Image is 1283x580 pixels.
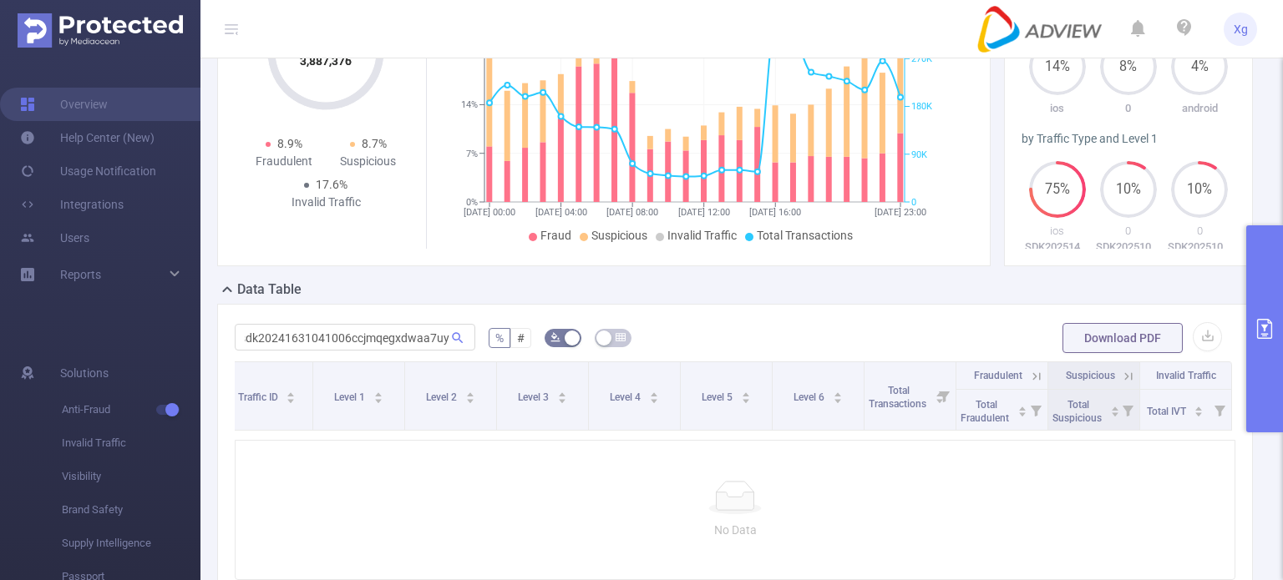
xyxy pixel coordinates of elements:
a: Users [20,221,89,255]
i: icon: caret-down [287,396,296,401]
tspan: [DATE] 23:00 [875,207,926,218]
i: icon: caret-up [1194,404,1204,409]
span: # [517,331,525,345]
i: Filter menu [1208,390,1231,430]
tspan: [DATE] 12:00 [678,207,730,218]
i: Filter menu [932,362,956,430]
i: icon: caret-down [1017,410,1027,415]
span: Level 6 [794,391,827,403]
div: Sort [833,390,843,400]
span: % [495,331,504,345]
span: Reports [60,268,101,281]
i: icon: bg-colors [550,332,560,342]
h2: Data Table [237,280,302,300]
p: No Data [249,521,1221,539]
span: Anti-Fraud [62,393,200,426]
tspan: 180K [911,102,932,113]
div: Sort [557,390,567,400]
div: Fraudulent [241,153,326,170]
i: Filter menu [1024,390,1047,430]
span: Level 4 [610,391,643,403]
div: Sort [373,390,383,400]
span: 10% [1171,183,1228,196]
i: icon: caret-down [1110,410,1119,415]
button: Download PDF [1062,323,1183,353]
tspan: [DATE] 00:00 [464,207,515,218]
span: Brand Safety [62,493,200,527]
tspan: 3,887,376 [300,54,352,68]
span: 75% [1029,183,1086,196]
i: Filter menu [1116,390,1139,430]
p: ios [1022,223,1093,240]
tspan: 0 [911,197,916,208]
i: icon: caret-down [649,396,658,401]
img: Protected Media [18,13,183,48]
span: 10% [1100,183,1157,196]
i: icon: caret-down [465,396,474,401]
div: Sort [649,390,659,400]
tspan: [DATE] 08:00 [606,207,658,218]
span: Fraud [540,229,571,242]
tspan: 0% [466,197,478,208]
span: Level 5 [702,391,735,403]
a: Help Center (New) [20,121,155,154]
span: Total Transactions [869,385,929,410]
i: icon: table [616,332,626,342]
span: Invalid Traffic [1156,370,1216,381]
span: Traffic ID [238,391,281,403]
p: 0 [1164,223,1235,240]
span: 8.9% [277,137,302,150]
div: Sort [1194,404,1204,414]
p: SDK20251021100302ytwiya4hooryady [1093,239,1164,255]
div: Sort [741,390,751,400]
span: 17.6% [316,178,347,191]
i: icon: caret-up [1017,404,1027,409]
span: Fraudulent [974,370,1022,381]
tspan: [DATE] 04:00 [535,207,587,218]
div: by Traffic Type and Level 1 [1022,130,1235,148]
span: Level 2 [426,391,459,403]
span: 14% [1029,60,1086,73]
i: icon: caret-down [833,396,842,401]
a: Reports [60,258,101,291]
div: Sort [286,390,296,400]
span: Supply Intelligence [62,527,200,560]
tspan: 270K [911,53,932,64]
i: icon: caret-down [557,396,566,401]
p: ios [1022,100,1093,117]
span: 8.7% [362,137,387,150]
i: icon: caret-down [1194,410,1204,415]
span: Visibility [62,460,200,493]
tspan: 14% [461,100,478,111]
div: Sort [1110,404,1120,414]
span: Suspicious [1066,370,1115,381]
i: icon: caret-up [287,390,296,395]
div: Sort [1017,404,1027,414]
tspan: [DATE] 16:00 [749,207,801,218]
a: Overview [20,88,108,121]
span: Invalid Traffic [667,229,737,242]
span: Invalid Traffic [62,426,200,460]
div: Sort [465,390,475,400]
span: Total Fraudulent [961,399,1012,424]
input: Search... [235,324,475,351]
a: Usage Notification [20,154,156,188]
span: Level 3 [518,391,551,403]
div: Invalid Traffic [284,194,368,211]
span: 8% [1100,60,1157,73]
i: icon: caret-up [1110,404,1119,409]
a: Integrations [20,188,124,221]
i: icon: caret-up [465,390,474,395]
span: Total Suspicious [1052,399,1104,424]
p: SDK202510211003097k4b8bd81fh0iw0 [1164,239,1235,255]
span: 4% [1171,60,1228,73]
i: icon: caret-up [833,390,842,395]
p: 0 [1093,100,1164,117]
i: icon: caret-down [373,396,383,401]
span: Total Transactions [757,229,853,242]
div: Suspicious [326,153,410,170]
span: Total IVT [1147,406,1189,417]
tspan: 90K [911,149,927,160]
i: icon: caret-up [741,390,750,395]
p: 0 [1093,223,1164,240]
